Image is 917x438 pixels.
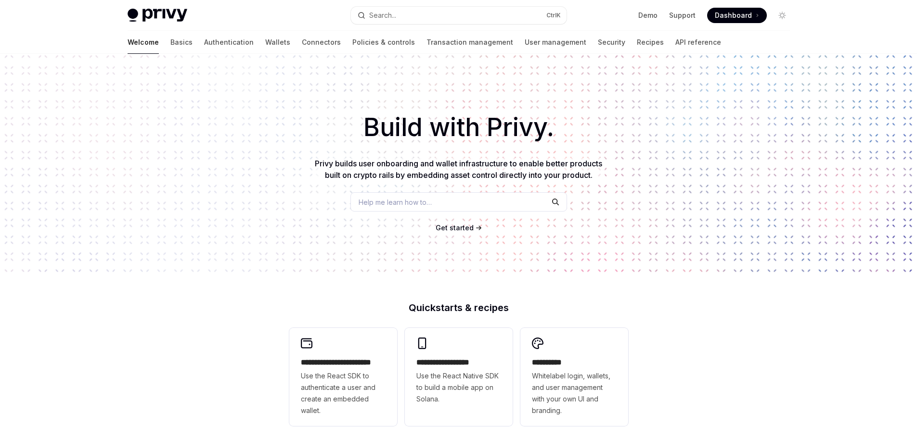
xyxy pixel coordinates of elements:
a: API reference [675,31,721,54]
a: Security [598,31,625,54]
span: Dashboard [715,11,752,20]
a: Connectors [302,31,341,54]
span: Ctrl K [546,12,561,19]
a: User management [525,31,586,54]
span: Use the React Native SDK to build a mobile app on Solana. [416,370,501,405]
span: Whitelabel login, wallets, and user management with your own UI and branding. [532,370,617,416]
span: Privy builds user onboarding and wallet infrastructure to enable better products built on crypto ... [315,159,602,180]
a: Recipes [637,31,664,54]
img: light logo [128,9,187,22]
a: Get started [436,223,474,233]
a: Demo [638,11,658,20]
a: Welcome [128,31,159,54]
a: Basics [170,31,193,54]
h1: Build with Privy. [15,109,902,146]
span: Help me learn how to… [359,197,432,207]
a: Policies & controls [352,31,415,54]
a: Dashboard [707,8,767,23]
a: Support [669,11,696,20]
button: Toggle dark mode [775,8,790,23]
a: **** **** **** ***Use the React Native SDK to build a mobile app on Solana. [405,328,513,426]
span: Use the React SDK to authenticate a user and create an embedded wallet. [301,370,386,416]
a: Transaction management [426,31,513,54]
a: Wallets [265,31,290,54]
button: Search...CtrlK [351,7,567,24]
span: Get started [436,224,474,232]
div: Search... [369,10,396,21]
a: **** *****Whitelabel login, wallets, and user management with your own UI and branding. [520,328,628,426]
a: Authentication [204,31,254,54]
h2: Quickstarts & recipes [289,303,628,313]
